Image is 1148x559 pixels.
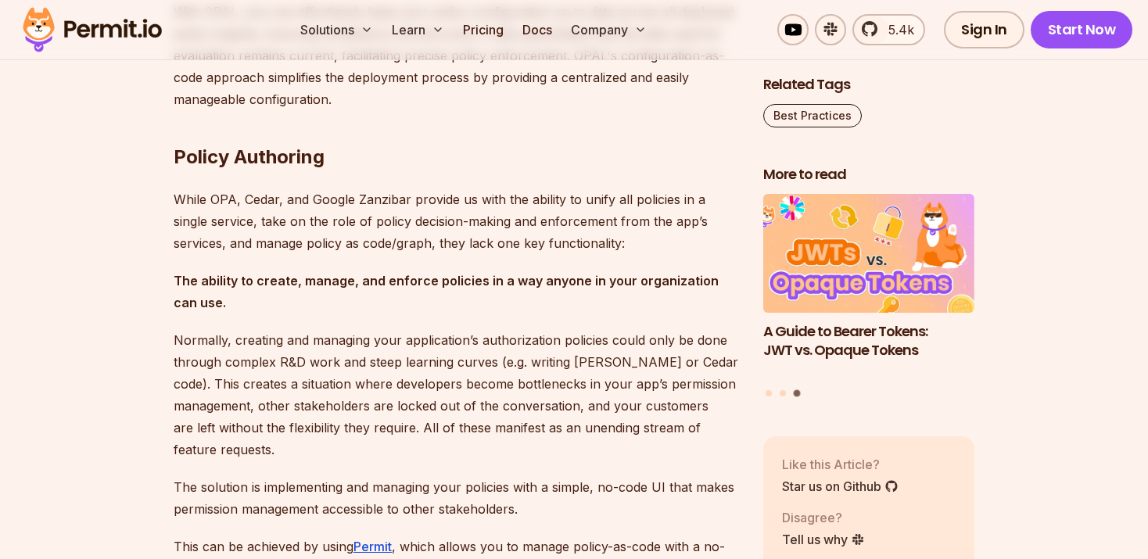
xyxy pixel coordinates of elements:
[1031,11,1133,48] a: Start Now
[16,3,169,56] img: Permit logo
[294,14,379,45] button: Solutions
[763,194,974,313] img: A Guide to Bearer Tokens: JWT vs. Opaque Tokens
[852,14,925,45] a: 5.4k
[763,165,974,185] h2: More to read
[174,82,738,170] h2: Policy Authoring
[780,389,786,396] button: Go to slide 2
[386,14,450,45] button: Learn
[763,194,974,380] li: 3 of 3
[763,321,974,360] h3: A Guide to Bearer Tokens: JWT vs. Opaque Tokens
[353,539,392,554] a: Permit
[782,507,865,526] p: Disagree?
[782,476,899,495] a: Star us on Github
[174,188,738,254] p: While OPA, Cedar, and Google Zanzibar provide us with the ability to unify all policies in a sing...
[516,14,558,45] a: Docs
[457,14,510,45] a: Pricing
[565,14,653,45] button: Company
[793,389,800,396] button: Go to slide 3
[763,194,974,399] div: Posts
[763,75,974,95] h2: Related Tags
[766,389,772,396] button: Go to slide 1
[763,104,862,127] a: Best Practices
[782,529,865,548] a: Tell us why
[944,11,1024,48] a: Sign In
[174,273,719,310] strong: The ability to create, manage, and enforce policies in a way anyone in your organization can use.
[782,454,899,473] p: Like this Article?
[174,476,738,520] p: The solution is implementing and managing your policies with a simple, no-code UI that makes perm...
[879,20,914,39] span: 5.4k
[174,329,738,460] p: Normally, creating and managing your application’s authorization policies could only be done thro...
